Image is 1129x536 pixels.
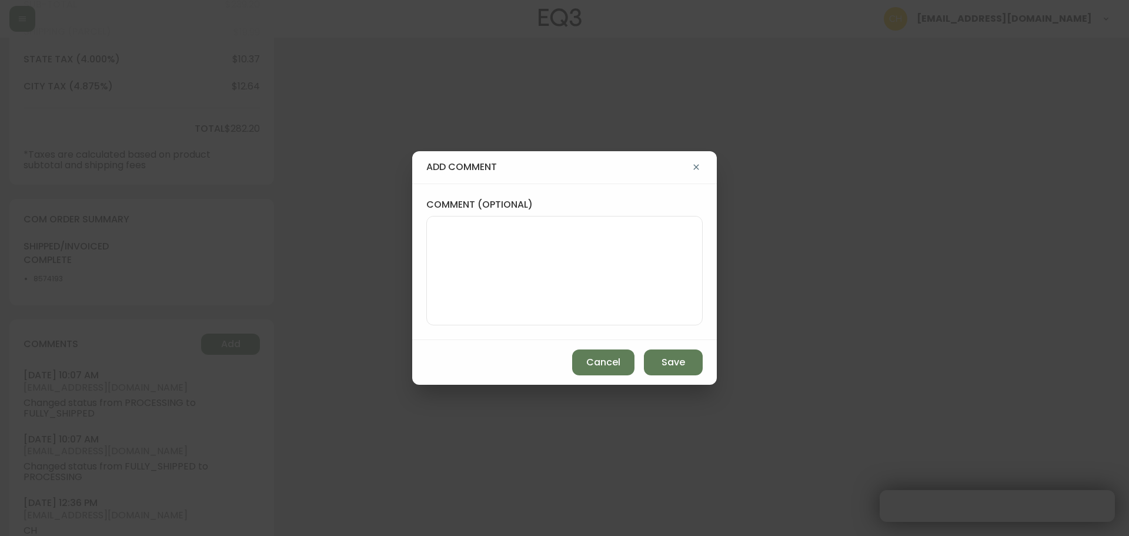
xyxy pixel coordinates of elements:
h4: add comment [426,161,690,174]
button: Cancel [572,349,634,375]
span: Cancel [586,356,620,369]
span: Save [662,356,685,369]
label: comment (optional) [426,198,703,211]
button: Save [644,349,703,375]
